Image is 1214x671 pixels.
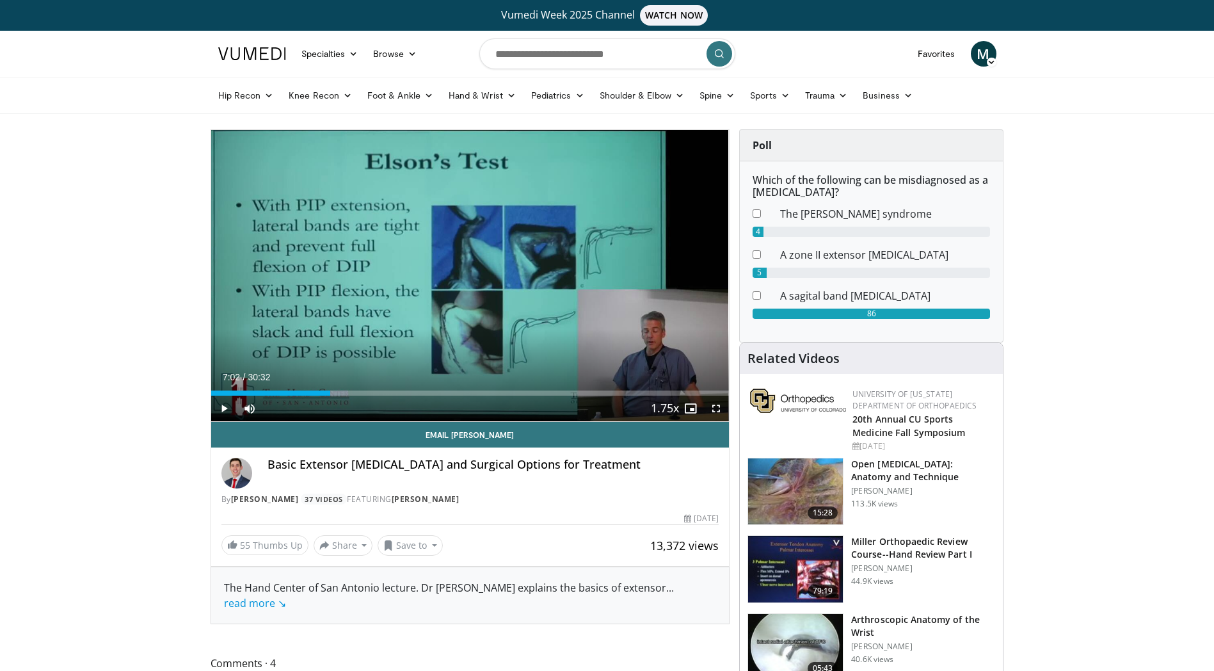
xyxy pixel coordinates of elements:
span: 30:32 [248,372,270,382]
div: The Hand Center of San Antonio lecture. Dr [PERSON_NAME] explains the basics of extensor [224,580,717,611]
div: 86 [753,309,990,319]
p: 40.6K views [851,654,893,665]
div: 4 [753,227,763,237]
a: read more ↘ [224,596,286,610]
img: miller_1.png.150x105_q85_crop-smart_upscale.jpg [748,536,843,602]
a: 55 Thumbs Up [221,535,308,555]
img: Bindra_-_open_carpal_tunnel_2.png.150x105_q85_crop-smart_upscale.jpg [748,458,843,525]
a: 20th Annual CU Sports Medicine Fall Symposium [852,413,965,439]
strong: Poll [753,138,772,152]
h3: Miller Orthopaedic Review Course--Hand Review Part I [851,535,995,561]
a: Specialties [294,41,366,67]
dd: The [PERSON_NAME] syndrome [771,206,1000,222]
span: ... [224,581,674,610]
a: Pediatrics [523,83,592,108]
input: Search topics, interventions [479,38,735,69]
span: 13,372 views [650,538,719,553]
a: 79:19 Miller Orthopaedic Review Course--Hand Review Part I [PERSON_NAME] 44.9K views [747,535,995,603]
a: 37 Videos [301,494,347,505]
video-js: Video Player [211,130,730,422]
span: 15:28 [808,506,838,519]
dd: A zone II extensor [MEDICAL_DATA] [771,247,1000,263]
p: [PERSON_NAME] [851,563,995,574]
a: Vumedi Week 2025 ChannelWATCH NOW [220,5,994,26]
button: Share [314,535,373,556]
a: Shoulder & Elbow [592,83,692,108]
img: Avatar [221,458,252,489]
a: Trauma [797,83,856,108]
button: Fullscreen [703,396,729,421]
a: Knee Recon [281,83,360,108]
a: M [971,41,996,67]
span: 7:02 [223,372,240,382]
a: University of [US_STATE] Department of Orthopaedics [852,389,977,411]
img: 355603a8-37da-49b6-856f-e00d7e9307d3.png.150x105_q85_autocrop_double_scale_upscale_version-0.2.png [750,389,846,413]
img: VuMedi Logo [218,47,286,60]
a: Hand & Wrist [441,83,523,108]
a: Hip Recon [211,83,282,108]
p: 44.9K views [851,576,893,586]
div: Progress Bar [211,391,730,396]
span: / [243,372,246,382]
a: [PERSON_NAME] [231,494,299,505]
a: [PERSON_NAME] [392,494,459,505]
p: [PERSON_NAME] [851,642,995,652]
h3: Arthroscopic Anatomy of the Wrist [851,613,995,639]
div: By FEATURING [221,494,719,505]
a: Foot & Ankle [360,83,441,108]
a: Browse [365,41,424,67]
h4: Basic Extensor [MEDICAL_DATA] and Surgical Options for Treatment [268,458,719,472]
h4: Related Videos [747,351,840,366]
button: Save to [378,535,443,556]
button: Playback Rate [652,396,678,421]
a: 15:28 Open [MEDICAL_DATA]: Anatomy and Technique [PERSON_NAME] 113.5K views [747,458,995,526]
div: [DATE] [852,441,993,452]
div: [DATE] [684,513,719,524]
a: Favorites [910,41,963,67]
button: Enable picture-in-picture mode [678,396,703,421]
dd: A sagital band [MEDICAL_DATA] [771,288,1000,303]
span: WATCH NOW [640,5,708,26]
h6: Which of the following can be misdiagnosed as a [MEDICAL_DATA]? [753,174,990,198]
a: Sports [742,83,797,108]
p: 113.5K views [851,499,898,509]
p: [PERSON_NAME] [851,486,995,496]
button: Play [211,396,237,421]
a: Spine [692,83,742,108]
a: Email [PERSON_NAME] [211,422,730,448]
button: Mute [237,396,262,421]
a: Business [855,83,920,108]
div: 5 [753,268,767,278]
h3: Open [MEDICAL_DATA]: Anatomy and Technique [851,458,995,483]
span: 79:19 [808,585,838,597]
span: 55 [240,539,250,551]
